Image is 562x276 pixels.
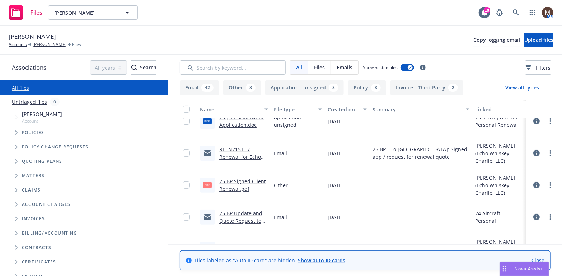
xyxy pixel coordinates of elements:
button: Summary [370,101,472,118]
a: Accounts [9,41,27,48]
button: Other [223,80,261,95]
div: Linked associations [475,106,523,113]
span: 25 BP - To [GEOGRAPHIC_DATA]: Signed app / request for renewal quote [373,146,469,161]
span: [PERSON_NAME] [9,32,56,41]
button: Copy logging email [473,33,520,47]
span: Contracts [22,245,51,250]
button: Email [180,80,219,95]
span: Upload files [524,36,553,43]
span: [PERSON_NAME] [22,110,62,118]
a: 25 BP Update and Quote Request to Insured.eml [219,210,262,232]
a: All files [12,84,29,91]
span: Invoices [22,217,45,221]
button: Invoice - Third Party [390,80,463,95]
span: Show nested files [363,64,398,70]
div: Summary [373,106,462,113]
span: Files [30,10,42,15]
input: Toggle Row Selected [183,181,190,189]
svg: Search [131,65,137,70]
span: Matters [22,174,45,178]
span: Associations [12,63,46,72]
div: [PERSON_NAME] (Echo Whiskey Charlie, LLC) [475,142,523,165]
span: Policies [22,130,45,135]
button: SearchSearch [131,60,156,75]
a: [PERSON_NAME] [33,41,66,48]
span: Other [274,181,288,189]
span: All [296,64,302,71]
div: 2 [448,84,458,92]
span: Policy change requests [22,145,88,149]
input: Toggle Row Selected [183,149,190,157]
button: View all types [494,80,551,95]
a: Files [6,3,45,23]
img: photo [542,7,553,18]
div: 18 [484,7,490,13]
div: [PERSON_NAME] (Echo Whiskey Charlie, LLC) [475,174,523,197]
button: Nova Assist [500,262,549,276]
span: Filters [526,64,551,72]
span: Account charges [22,202,70,207]
a: Search [509,5,523,20]
span: Emails [337,64,352,71]
div: 3 [329,84,338,92]
button: Created on [325,101,370,118]
a: 25 BP Signed Client Renewal.pdf [219,178,266,192]
span: Certificates [22,260,56,264]
span: Billing/Accounting [22,231,78,235]
button: Upload files [524,33,553,47]
span: Files [314,64,325,71]
button: File type [271,101,325,118]
a: RE: N215TT / Renewal for Echo Whiskey Charlie LLC, SAV100798603 - Exp. Date [DATE] [219,146,265,183]
span: [DATE] [328,181,344,189]
span: Nova Assist [515,266,543,272]
div: Name [200,106,260,113]
span: Account [22,118,62,124]
a: Untriaged files [12,98,47,106]
a: Show auto ID cards [298,257,345,264]
span: Copy logging email [473,36,520,43]
span: [DATE] [328,149,344,157]
button: Policy [348,80,386,95]
div: Search [131,61,156,74]
input: Select all [183,106,190,113]
button: Application - unsigned [265,80,344,95]
input: Toggle Row Selected [183,213,190,221]
div: 3 [371,84,381,92]
div: 42 [201,84,214,92]
div: File type [274,106,314,113]
span: Email [274,149,287,157]
span: Application - unsigned [274,114,322,129]
div: 8 [246,84,256,92]
span: Quoting plans [22,159,62,164]
button: [PERSON_NAME] [48,5,138,20]
span: Files labeled as "Auto ID card" are hidden. [195,257,345,264]
div: [PERSON_NAME] (Echo Whiskey Charlie, LLC) [475,238,523,261]
a: more [546,213,555,221]
a: Switch app [525,5,540,20]
span: [DATE] [328,118,344,125]
span: doc [203,118,212,124]
div: 0 [50,98,60,106]
input: Search by keyword... [180,60,286,75]
button: Linked associations [472,101,526,118]
button: Filters [526,60,551,75]
a: 25 [PERSON_NAME] Agent Renewal Letter.pdf [219,242,267,264]
a: more [546,117,555,125]
span: [DATE] [328,213,344,221]
a: Report a Bug [492,5,507,20]
a: Close [531,257,544,264]
div: Drag to move [500,262,509,276]
span: Claims [22,188,41,192]
a: more [546,149,555,157]
div: 25 [DATE] Aircraft - Personal Renewal [475,114,523,129]
input: Toggle Row Selected [183,118,190,125]
div: 24 Aircraft - Personal [475,210,523,225]
div: Created on [328,106,359,113]
button: Name [197,101,271,118]
span: [PERSON_NAME] [54,9,116,17]
span: Email [274,213,287,221]
div: Tree Example [0,109,168,226]
span: Filters [536,64,551,72]
span: Files [72,41,81,48]
a: more [546,181,555,189]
